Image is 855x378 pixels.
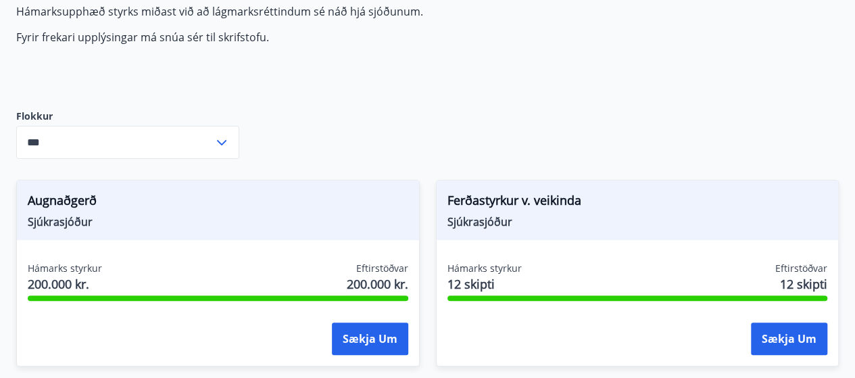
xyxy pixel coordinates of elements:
[347,275,408,293] span: 200.000 kr.
[28,262,102,275] span: Hámarks styrkur
[28,275,102,293] span: 200.000 kr.
[780,275,827,293] span: 12 skipti
[447,214,828,229] span: Sjúkrasjóður
[447,191,828,214] span: Ferðastyrkur v. veikinda
[28,191,408,214] span: Augnaðgerð
[16,4,654,19] p: Hámarksupphæð styrks miðast við að lágmarksréttindum sé náð hjá sjóðunum.
[28,214,408,229] span: Sjúkrasjóður
[775,262,827,275] span: Eftirstöðvar
[447,275,522,293] span: 12 skipti
[16,110,239,123] label: Flokkur
[16,30,654,45] p: Fyrir frekari upplýsingar má snúa sér til skrifstofu.
[447,262,522,275] span: Hámarks styrkur
[332,323,408,355] button: Sækja um
[356,262,408,275] span: Eftirstöðvar
[751,323,827,355] button: Sækja um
